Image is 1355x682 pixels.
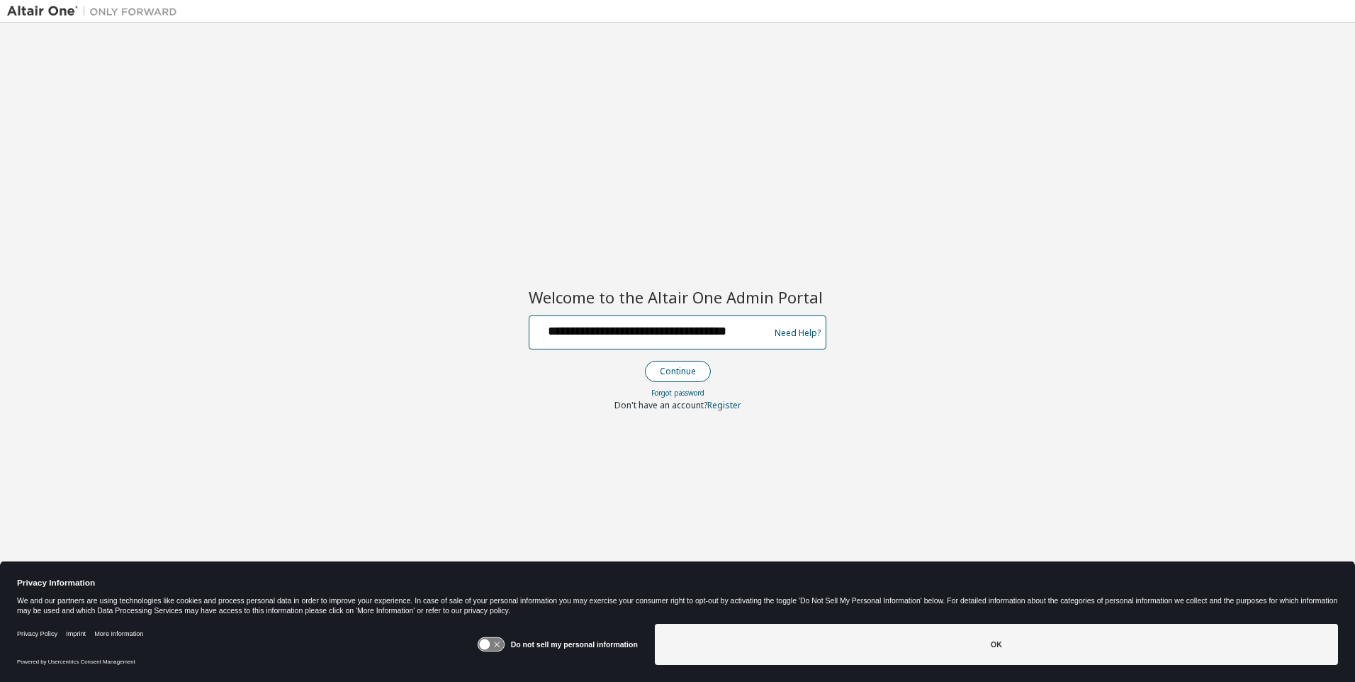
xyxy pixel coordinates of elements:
span: Don't have an account? [614,399,707,411]
h2: Welcome to the Altair One Admin Portal [529,287,826,307]
img: Altair One [7,4,184,18]
button: Continue [645,361,711,382]
a: Register [707,399,741,411]
a: Need Help? [775,332,821,333]
a: Forgot password [651,388,704,398]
